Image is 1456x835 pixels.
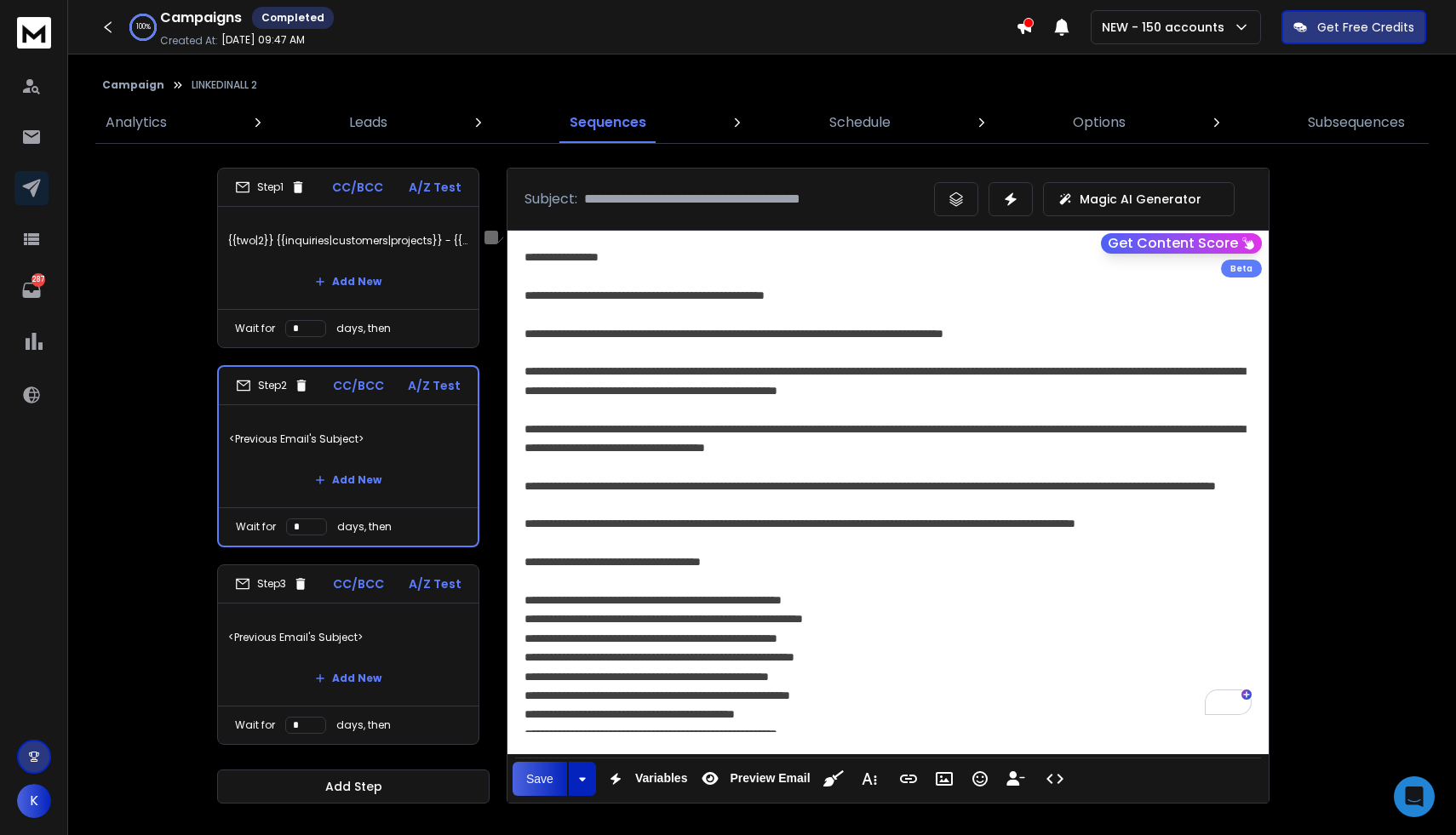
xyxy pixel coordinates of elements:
[408,377,461,394] p: A/Z Test
[235,322,275,335] p: Wait for
[409,179,461,196] p: A/Z Test
[1308,112,1405,133] p: Subsequences
[235,180,306,195] div: Step 1
[228,217,468,265] p: {{two|2}} {{inquiries|customers|projects}} - {{keyword}}
[301,265,395,299] button: Add New
[217,365,479,547] li: Step2CC/BCCA/Z Test<Previous Email's Subject>Add NewWait fordays, then
[301,463,395,497] button: Add New
[1073,112,1126,133] p: Options
[336,718,391,732] p: days, then
[559,102,656,143] a: Sequences
[409,575,461,592] p: A/Z Test
[301,661,395,695] button: Add New
[221,33,305,47] p: [DATE] 09:47 AM
[829,112,891,133] p: Schedule
[17,17,51,49] img: logo
[1043,182,1235,216] button: Magic AI Generator
[507,231,1269,732] div: To enrich screen reader interactions, please activate Accessibility in Grammarly extension settings
[217,769,490,804] button: Add Step
[513,762,567,796] button: Save
[1298,102,1415,143] a: Subsequences
[817,762,850,796] button: Clean HTML
[632,771,691,786] span: Variables
[136,22,151,32] p: 100 %
[964,762,996,796] button: Emoticons
[349,112,387,133] p: Leads
[32,273,45,287] p: 287
[339,102,398,143] a: Leads
[853,762,886,796] button: More Text
[1317,19,1414,36] p: Get Free Credits
[236,520,276,534] p: Wait for
[106,112,167,133] p: Analytics
[1101,233,1262,254] button: Get Content Score
[1080,191,1201,208] p: Magic AI Generator
[336,322,391,335] p: days, then
[928,762,960,796] button: Insert Image (⌘P)
[892,762,925,796] button: Insert Link (⌘K)
[217,168,479,348] li: Step1CC/BCCA/Z Test{{two|2}} {{inquiries|customers|projects}} - {{keyword}}Add NewWait fordays, then
[192,78,257,92] p: LINKEDINALL 2
[337,520,392,534] p: days, then
[235,718,275,732] p: Wait for
[14,273,49,307] a: 287
[819,102,901,143] a: Schedule
[1063,102,1136,143] a: Options
[525,189,577,209] p: Subject:
[332,179,383,196] p: CC/BCC
[599,762,691,796] button: Variables
[694,762,813,796] button: Preview Email
[17,784,51,818] button: K
[160,34,218,48] p: Created At:
[333,377,384,394] p: CC/BCC
[1102,19,1231,36] p: NEW - 150 accounts
[1039,762,1071,796] button: Code View
[1000,762,1032,796] button: Insert Unsubscribe Link
[1221,260,1262,277] div: Beta
[252,7,334,29] div: Completed
[1394,776,1435,817] div: Open Intercom Messenger
[1281,10,1426,44] button: Get Free Credits
[102,78,164,92] button: Campaign
[726,771,813,786] span: Preview Email
[228,614,468,661] p: <Previous Email's Subject>
[333,575,384,592] p: CC/BCC
[570,112,646,133] p: Sequences
[236,378,309,393] div: Step 2
[229,415,467,463] p: <Previous Email's Subject>
[160,8,242,28] h1: Campaigns
[235,576,308,592] div: Step 3
[95,102,177,143] a: Analytics
[217,564,479,745] li: Step3CC/BCCA/Z Test<Previous Email's Subject>Add NewWait fordays, then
